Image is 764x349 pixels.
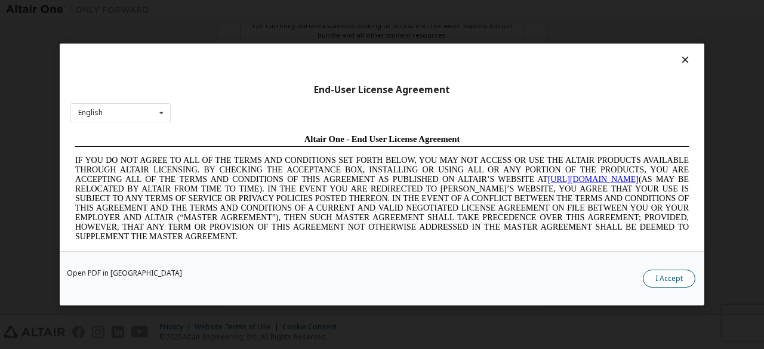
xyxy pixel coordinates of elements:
div: End-User License Agreement [70,84,694,96]
button: I Accept [643,270,695,288]
a: [URL][DOMAIN_NAME] [478,45,568,54]
div: English [78,109,103,116]
span: IF YOU DO NOT AGREE TO ALL OF THE TERMS AND CONDITIONS SET FORTH BELOW, YOU MAY NOT ACCESS OR USE... [5,26,618,112]
span: Altair One - End User License Agreement [234,5,390,14]
a: Open PDF in [GEOGRAPHIC_DATA] [67,270,182,277]
span: Lore Ipsumd Sit Ame Cons Adipisc Elitseddo (“Eiusmodte”) in utlabor Etdolo Magnaaliqua Eni. (“Adm... [5,122,618,207]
